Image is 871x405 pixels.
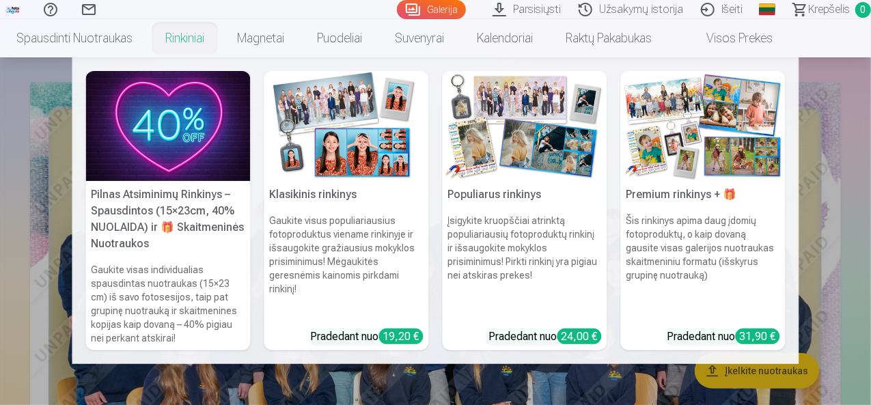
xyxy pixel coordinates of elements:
[460,19,549,57] a: Kalendoriai
[443,71,607,181] img: Populiarus rinkinys
[443,208,607,323] h6: Įsigykite kruopščiai atrinktą populiariausių fotoproduktų rinkinį ir išsaugokite mokyklos prisimi...
[301,19,378,57] a: Puodeliai
[621,71,786,181] img: Premium rinkinys + 🎁
[557,329,602,344] div: 24,00 €
[621,181,786,208] h5: Premium rinkinys + 🎁
[149,19,221,57] a: Rinkiniai
[549,19,668,57] a: Raktų pakabukas
[264,181,429,208] h5: Klasikinis rinkinys
[736,329,780,344] div: 31,90 €
[86,71,251,350] a: Pilnas Atsiminimų Rinkinys – Spausdintos (15×23cm, 40% NUOLAIDA) ir 🎁 Skaitmeninės NuotraukosPiln...
[264,71,429,181] img: Klasikinis rinkinys
[86,181,251,257] h5: Pilnas Atsiminimų Rinkinys – Spausdintos (15×23cm, 40% NUOLAIDA) ir 🎁 Skaitmeninės Nuotraukos
[621,208,786,323] h6: Šis rinkinys apima daug įdomių fotoproduktų, o kaip dovaną gausite visas galerijos nuotraukas ska...
[668,19,789,57] a: Visos prekės
[621,71,786,350] a: Premium rinkinys + 🎁Premium rinkinys + 🎁Šis rinkinys apima daug įdomių fotoproduktų, o kaip dovan...
[311,329,424,345] div: Pradedant nuo
[391,364,481,395] div: See all products
[86,71,251,181] img: Pilnas Atsiminimų Rinkinys – Spausdintos (15×23cm, 40% NUOLAIDA) ir 🎁 Skaitmeninės Nuotraukos
[378,19,460,57] a: Suvenyrai
[86,257,251,350] h6: Gaukite visas individualias spausdintas nuotraukas (15×23 cm) iš savo fotosesijos, taip pat grupi...
[489,329,602,345] div: Pradedant nuo
[443,181,607,208] h5: Populiarus rinkinys
[855,2,871,18] span: 0
[379,329,424,344] div: 19,20 €
[264,71,429,350] a: Klasikinis rinkinysKlasikinis rinkinysGaukite visus populiariausius fotoproduktus viename rinkiny...
[443,71,607,350] a: Populiarus rinkinysPopuliarus rinkinysĮsigykite kruopščiai atrinktą populiariausių fotoproduktų r...
[221,19,301,57] a: Magnetai
[264,208,429,323] h6: Gaukite visus populiariausius fotoproduktus viename rinkinyje ir išsaugokite gražiausius mokyklos...
[5,5,20,14] img: /fa2
[808,1,850,18] span: Krepšelis
[667,329,780,345] div: Pradedant nuo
